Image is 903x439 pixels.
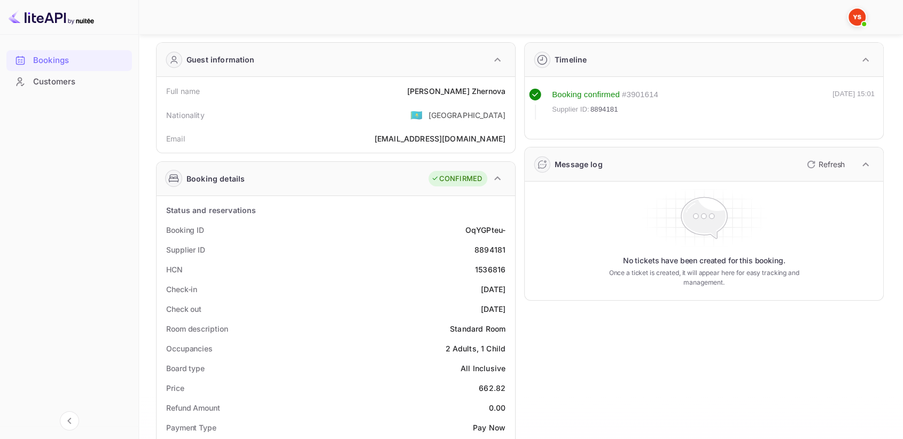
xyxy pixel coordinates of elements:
div: 662.82 [479,382,505,394]
div: Booking details [186,173,245,184]
div: 1536816 [475,264,505,275]
div: Nationality [166,109,205,121]
button: Refresh [800,156,849,173]
span: Supplier ID: [552,104,589,115]
div: [DATE] 15:01 [832,89,875,120]
div: Booking ID [166,224,204,236]
div: Timeline [555,54,587,65]
div: Message log [555,159,603,170]
span: 8894181 [590,104,618,115]
p: No tickets have been created for this booking. [623,255,785,266]
div: Booking confirmed [552,89,620,101]
div: OqYGPteu- [465,224,505,236]
p: Once a ticket is created, it will appear here for easy tracking and management. [608,268,800,287]
div: Pay Now [473,422,505,433]
div: Status and reservations [166,205,256,216]
a: Bookings [6,50,132,70]
div: [DATE] [481,284,505,295]
div: Board type [166,363,205,374]
div: # 3901614 [622,89,658,101]
div: [EMAIL_ADDRESS][DOMAIN_NAME] [375,133,505,144]
div: Check out [166,303,201,315]
div: Customers [6,72,132,92]
div: 2 Adults, 1 Child [445,343,505,354]
div: All Inclusive [461,363,505,374]
div: Supplier ID [166,244,205,255]
button: Collapse navigation [60,411,79,430]
div: [DATE] [481,303,505,315]
span: United States [410,105,423,124]
div: Occupancies [166,343,213,354]
div: CONFIRMED [431,174,482,184]
div: [PERSON_NAME] Zhernova [407,85,505,97]
div: Bookings [33,54,127,67]
div: Guest information [186,54,255,65]
div: Refund Amount [166,402,220,413]
div: 0.00 [488,402,505,413]
div: Full name [166,85,200,97]
div: [GEOGRAPHIC_DATA] [428,109,505,121]
p: Refresh [819,159,845,170]
div: Customers [33,76,127,88]
div: Check-in [166,284,197,295]
div: Email [166,133,185,144]
div: Room description [166,323,228,334]
div: 8894181 [474,244,505,255]
div: Standard Room [450,323,505,334]
img: LiteAPI logo [9,9,94,26]
div: Payment Type [166,422,216,433]
div: Bookings [6,50,132,71]
img: Yandex Support [848,9,866,26]
div: Price [166,382,184,394]
a: Customers [6,72,132,91]
div: HCN [166,264,183,275]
